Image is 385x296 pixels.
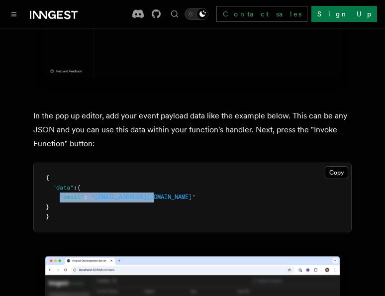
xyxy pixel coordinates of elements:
button: Toggle navigation [8,8,20,20]
span: : [74,184,77,191]
a: Contact sales [216,6,307,22]
span: "[EMAIL_ADDRESS][DOMAIN_NAME]" [91,194,195,200]
a: Sign Up [311,6,377,22]
span: } [46,213,49,220]
button: Copy [325,166,348,179]
span: { [46,174,49,181]
span: { [77,184,81,191]
p: In the pop up editor, add your event payload data like the example below. This can be any JSON an... [33,109,352,151]
button: Find something... [169,8,181,20]
span: } [46,203,49,210]
span: : [84,194,88,200]
span: "email" [60,194,84,200]
span: "data" [53,184,74,191]
button: Toggle dark mode [185,8,208,20]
